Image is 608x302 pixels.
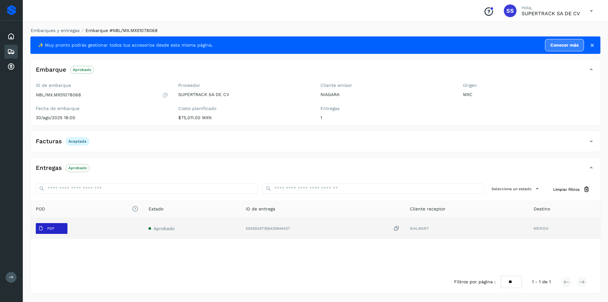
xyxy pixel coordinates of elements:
[532,279,551,285] span: 1 - 1 de 1
[149,206,163,212] span: Estado
[463,92,595,97] p: MXC
[31,163,600,178] div: EntregasAprobado
[405,218,529,239] td: WALMART
[36,83,168,88] label: ID de embarque
[246,206,275,212] span: ID de entrega
[463,83,595,88] label: Origen
[30,27,600,34] nav: breadcrumb
[4,45,18,59] div: Embarques
[85,28,158,33] span: Embarque #NBL/MX.MX51078068
[178,92,311,97] p: SUPERTRACK SA DE CV
[36,92,81,98] p: NBL/MX.MX51078068
[68,139,86,144] p: Aceptada
[534,206,550,212] span: Destino
[489,183,543,194] button: Selecciona un estado
[178,83,311,88] label: Proveedor
[38,42,213,48] span: ✨ Muy pronto podrás gestionar todos tus accesorios desde esta misma página.
[31,64,600,80] div: EmbarqueAprobado
[47,226,54,231] p: PDF
[320,106,453,111] label: Entregas
[246,225,400,232] div: 5936934719|6436944437
[178,115,311,120] p: $75,011.00 MXN
[36,138,62,145] h4: Facturas
[454,279,496,285] span: Filtros por página :
[36,206,138,212] span: POD
[36,164,62,172] h4: Entregas
[31,136,600,152] div: FacturasAceptada
[4,29,18,43] div: Inicio
[36,115,168,120] p: 30/ago/2025 18:00
[320,83,453,88] label: Cliente emisor
[178,106,311,111] label: Costo planificado
[73,67,91,72] p: Aprobado
[410,206,446,212] span: Cliente receptor
[548,183,595,195] button: Limpiar filtros
[522,5,580,10] p: Hola,
[522,10,580,16] p: SUPERTRACK SA DE CV
[36,106,168,111] label: Fecha de embarque
[553,187,579,192] span: Limpiar filtros
[4,60,18,74] div: Cuentas por cobrar
[36,66,66,74] h4: Embarque
[529,218,600,239] td: MERIDA
[320,92,453,97] p: NIAGARA
[31,28,79,33] a: Embarques y entregas
[545,39,584,51] a: Conocer más
[320,115,453,120] p: 1
[154,226,174,231] span: Aprobado
[68,166,87,170] p: Aprobado
[36,223,67,234] button: PDF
